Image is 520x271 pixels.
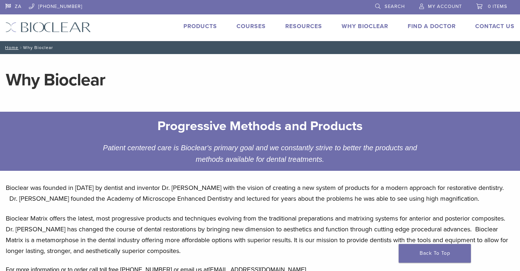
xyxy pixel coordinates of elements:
span: / [18,46,23,49]
div: Patient centered care is Bioclear's primary goal and we constantly strive to better the products ... [87,142,433,165]
a: Products [183,23,217,30]
a: Home [3,45,18,50]
a: Back To Top [399,244,471,263]
a: Contact Us [475,23,515,30]
h1: Why Bioclear [6,71,514,89]
span: 0 items [488,4,507,9]
p: Bioclear was founded in [DATE] by dentist and inventor Dr. [PERSON_NAME] with the vision of creat... [6,182,514,204]
h2: Progressive Methods and Products [92,117,428,135]
img: Bioclear [5,22,91,32]
a: Why Bioclear [342,23,388,30]
a: Resources [285,23,322,30]
a: Courses [237,23,266,30]
span: Search [385,4,405,9]
a: Find A Doctor [408,23,456,30]
p: Bioclear Matrix offers the latest, most progressive products and techniques evolving from the tra... [6,213,514,256]
span: My Account [428,4,462,9]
